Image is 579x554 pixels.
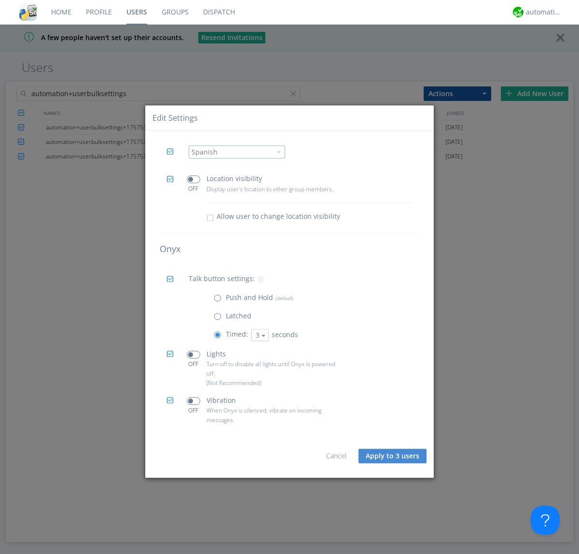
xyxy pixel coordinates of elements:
span: Allow user to change location visibility [217,212,340,222]
p: When Onyx is silenced, vibrate on incoming messages. [207,406,340,425]
div: OFF [182,406,204,414]
img: cddb5a64eb264b2086981ab96f4c1ba7 [19,3,37,21]
span: (default) [273,295,293,301]
p: Turn off to disable all lights until Onyx is powered off. [207,360,340,378]
div: Spanish [192,147,271,157]
p: (Not Recommended) [207,378,340,387]
a: Cancel [326,451,346,460]
p: Talk button settings: [189,274,255,284]
div: automation+atlas [526,7,562,17]
h4: Onyx [160,245,419,255]
button: Apply to 3 users [358,449,427,463]
button: 3 [251,329,269,341]
img: caret-down-sm.svg [277,151,281,153]
span: seconds [272,330,298,339]
p: Location visibility [207,174,262,185]
p: Latched [226,311,251,321]
div: OFF [182,185,204,193]
p: Push and Hold [226,292,293,303]
div: Edit Settings [152,113,198,124]
p: Vibration [207,395,236,406]
div: OFF [182,360,204,368]
img: d2d01cd9b4174d08988066c6d424eccd [513,7,524,17]
p: Timed: [226,329,248,340]
p: Display user's location to other group members. [207,185,340,194]
p: Lights [207,349,226,359]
